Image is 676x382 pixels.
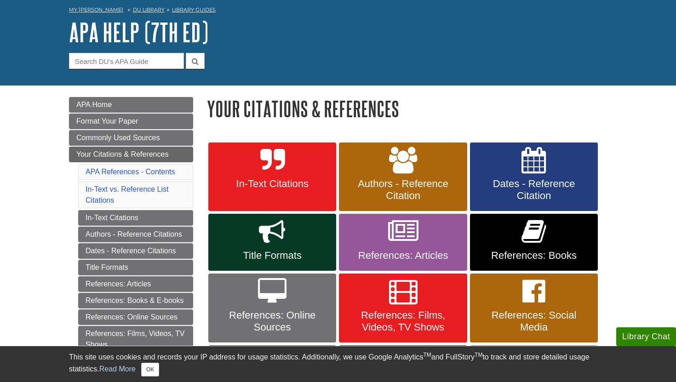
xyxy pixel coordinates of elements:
[69,130,193,146] a: Commonly Used Sources
[69,4,607,18] nav: breadcrumb
[477,250,591,262] span: References: Books
[78,210,193,226] a: In-Text Citations
[339,274,467,342] a: References: Films, Videos, TV Shows
[99,365,136,373] a: Read More
[76,150,168,158] span: Your Citations & References
[78,276,193,292] a: References: Articles
[86,185,169,204] a: In-Text vs. Reference List Citations
[78,309,193,325] a: References: Online Sources
[346,250,460,262] span: References: Articles
[215,309,329,333] span: References: Online Sources
[69,147,193,162] a: Your Citations & References
[141,363,159,376] button: Close
[346,178,460,202] span: Authors - Reference Citation
[69,6,123,14] a: My [PERSON_NAME]
[346,309,460,333] span: References: Films, Videos, TV Shows
[470,143,598,211] a: Dates - Reference Citation
[470,274,598,342] a: References: Social Media
[78,326,193,353] a: References: Films, Videos, TV Shows
[69,352,607,376] div: This site uses cookies and records your IP address for usage statistics. Additionally, we use Goo...
[477,309,591,333] span: References: Social Media
[208,143,336,211] a: In-Text Citations
[78,243,193,259] a: Dates - Reference Citations
[76,101,112,108] span: APA Home
[423,352,431,358] sup: TM
[76,134,160,142] span: Commonly Used Sources
[215,250,329,262] span: Title Formats
[86,168,175,176] a: APA References - Contents
[69,97,193,113] a: APA Home
[616,327,676,346] button: Library Chat
[477,178,591,202] span: Dates - Reference Citation
[339,214,467,271] a: References: Articles
[470,214,598,271] a: References: Books
[69,114,193,129] a: Format Your Paper
[76,117,138,125] span: Format Your Paper
[78,260,193,275] a: Title Formats
[208,214,336,271] a: Title Formats
[78,227,193,242] a: Authors - Reference Citations
[475,352,482,358] sup: TM
[215,178,329,190] span: In-Text Citations
[133,6,165,13] a: DU Library
[208,274,336,342] a: References: Online Sources
[207,97,607,120] h1: Your Citations & References
[172,6,216,13] a: Library Guides
[78,293,193,308] a: References: Books & E-books
[69,18,208,46] a: APA Help (7th Ed)
[69,53,184,69] input: Search DU's APA Guide
[339,143,467,211] a: Authors - Reference Citation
